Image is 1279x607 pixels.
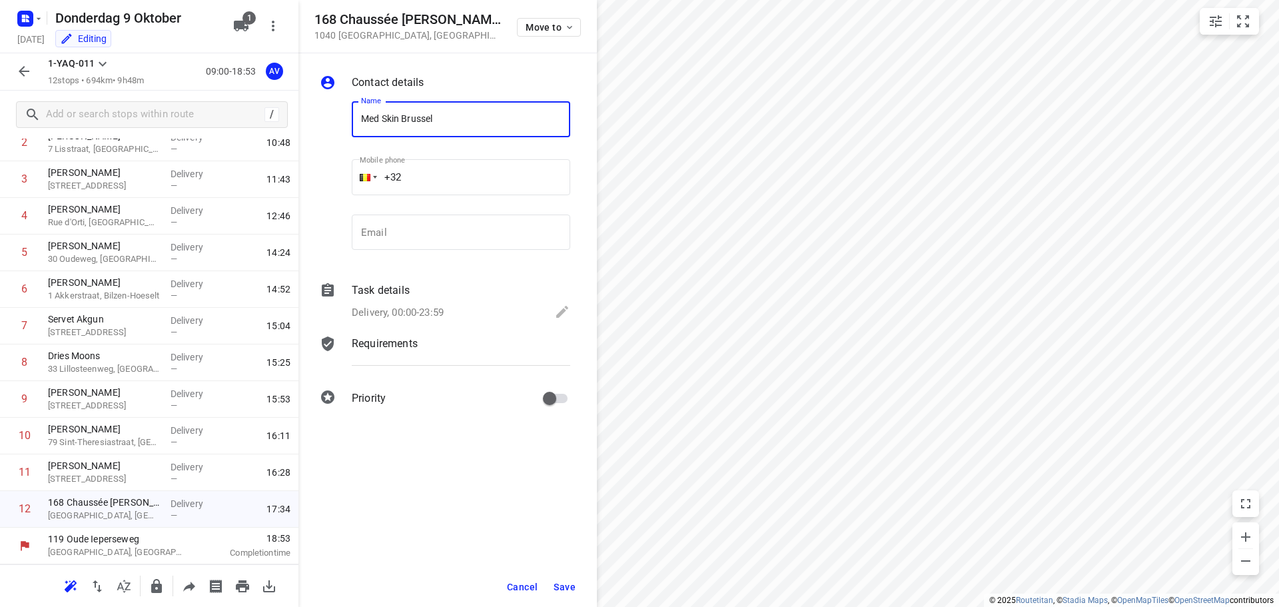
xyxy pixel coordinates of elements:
[171,277,220,291] p: Delivery
[21,209,27,222] div: 4
[143,573,170,600] button: Lock route
[171,217,177,227] span: —
[352,336,418,352] p: Requirements
[171,291,177,301] span: —
[48,253,160,266] p: 30 Oudeweg, [GEOGRAPHIC_DATA]
[171,364,177,374] span: —
[48,496,160,509] p: 168 Chaussée [PERSON_NAME]
[320,336,570,376] div: Requirements
[171,327,177,337] span: —
[1174,596,1230,605] a: OpenStreetMap
[352,390,386,406] p: Priority
[266,319,290,332] span: 15:04
[320,283,570,322] div: Task detailsDelivery, 00:00-23:59
[48,546,187,559] p: [GEOGRAPHIC_DATA], [GEOGRAPHIC_DATA]
[266,392,290,406] span: 15:53
[48,422,160,436] p: [PERSON_NAME]
[48,203,160,216] p: [PERSON_NAME]
[171,181,177,191] span: —
[266,283,290,296] span: 14:52
[266,136,290,149] span: 10:48
[48,362,160,376] p: 33 Lillosteenweg, Houthalen-Helchteren
[21,319,27,332] div: 7
[171,424,220,437] p: Delivery
[266,209,290,223] span: 12:46
[171,254,177,264] span: —
[203,546,290,560] p: Completion time
[171,497,220,510] p: Delivery
[48,166,160,179] p: [PERSON_NAME]
[266,429,290,442] span: 16:11
[171,437,177,447] span: —
[48,399,160,412] p: 10 Spinnewielstraat, Lommel
[229,579,256,592] span: Print route
[314,30,501,41] p: 1040 [GEOGRAPHIC_DATA] , [GEOGRAPHIC_DATA]
[21,173,27,185] div: 3
[48,472,160,486] p: 140 Oosthamsesteenweg, Balen
[507,582,538,592] span: Cancel
[352,159,570,195] input: 1 (702) 123-4567
[21,246,27,259] div: 5
[261,65,288,77] span: Assigned to Axel Verzele
[203,532,290,545] span: 18:53
[21,356,27,368] div: 8
[1117,596,1168,605] a: OpenMapTiles
[48,532,187,546] p: 119 Oude Ieperseweg
[989,596,1274,605] li: © 2025 , © , © © contributors
[1200,8,1259,35] div: small contained button group
[48,276,160,289] p: [PERSON_NAME]
[171,510,177,520] span: —
[171,204,220,217] p: Delivery
[176,579,203,592] span: Share route
[1016,596,1053,605] a: Routetitan
[352,305,444,320] p: Delivery, 00:00-23:59
[21,283,27,295] div: 6
[206,65,261,79] p: 09:00-18:53
[48,75,144,87] p: 12 stops • 694km • 9h48m
[19,502,31,515] div: 12
[171,241,220,254] p: Delivery
[266,173,290,186] span: 11:43
[1230,8,1256,35] button: Fit zoom
[21,136,27,149] div: 2
[60,32,107,45] div: You are currently in edit mode.
[517,18,581,37] button: Move to
[228,13,254,39] button: 1
[548,575,581,599] button: Save
[48,179,160,193] p: [STREET_ADDRESS]
[352,75,424,91] p: Contact details
[320,75,570,93] div: Contact details
[19,429,31,442] div: 10
[48,459,160,472] p: [PERSON_NAME]
[261,58,288,85] button: AV
[48,289,160,303] p: 1 Akkerstraat, Bilzen-Hoeselt
[203,579,229,592] span: Print shipping labels
[171,387,220,400] p: Delivery
[360,157,405,164] label: Mobile phone
[48,509,160,522] p: [GEOGRAPHIC_DATA], [GEOGRAPHIC_DATA]
[171,314,220,327] p: Delivery
[48,143,160,156] p: 7 Lisstraat, [GEOGRAPHIC_DATA]
[48,239,160,253] p: [PERSON_NAME]
[256,579,282,592] span: Download route
[48,326,160,339] p: [STREET_ADDRESS]
[48,386,160,399] p: [PERSON_NAME]
[50,7,222,29] h5: Rename
[1202,8,1229,35] button: Map settings
[264,107,279,122] div: /
[502,575,543,599] button: Cancel
[554,582,576,592] span: Save
[48,436,160,449] p: 79 Sint-Theresiastraat, Mol
[242,11,256,25] span: 1
[171,460,220,474] p: Delivery
[19,466,31,478] div: 11
[48,216,160,229] p: Rue d'Orti, [GEOGRAPHIC_DATA]
[266,356,290,369] span: 15:25
[554,304,570,320] svg: Edit
[1063,596,1108,605] a: Stadia Maps
[171,144,177,154] span: —
[171,474,177,484] span: —
[352,159,377,195] div: Belgium: + 32
[48,57,95,71] p: 1-YAQ-011
[266,502,290,516] span: 17:34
